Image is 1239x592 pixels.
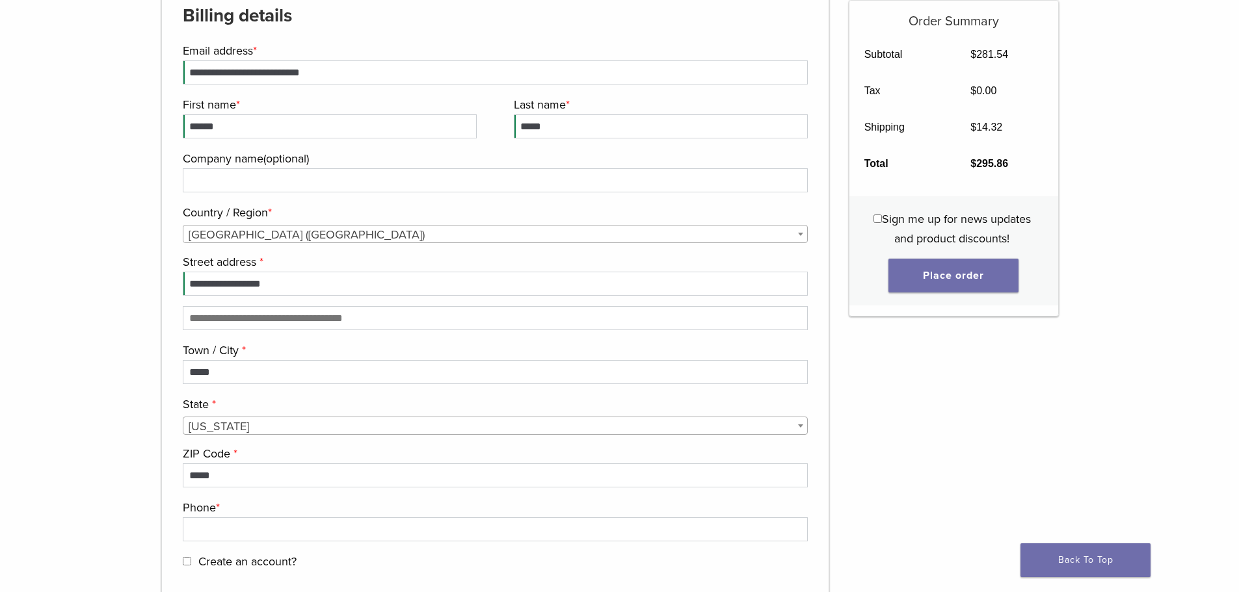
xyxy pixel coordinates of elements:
[970,158,1008,169] bdi: 295.86
[183,225,808,243] span: Country / Region
[888,259,1019,292] button: Place order
[183,341,805,360] label: Town / City
[849,36,956,73] th: Subtotal
[183,417,808,435] span: Pennsylvania
[882,212,1031,246] span: Sign me up for news updates and product discounts!
[183,149,805,168] label: Company name
[514,95,805,114] label: Last name
[198,554,297,569] span: Create an account?
[970,158,976,169] span: $
[183,444,805,463] label: ZIP Code
[849,146,956,182] th: Total
[849,109,956,146] th: Shipping
[849,1,1058,29] h5: Order Summary
[183,203,805,222] label: Country / Region
[970,85,976,96] span: $
[183,252,805,272] label: Street address
[183,557,191,565] input: Create an account?
[873,214,882,223] input: Sign me up for news updates and product discounts!
[183,41,805,60] label: Email address
[970,49,976,60] span: $
[970,122,1002,133] bdi: 14.32
[849,73,956,109] th: Tax
[183,498,805,517] label: Phone
[263,151,309,166] span: (optional)
[970,85,996,96] bdi: 0.00
[970,122,976,133] span: $
[1020,543,1151,577] a: Back To Top
[183,95,473,114] label: First name
[970,49,1008,60] bdi: 281.54
[183,417,808,435] span: State
[183,394,805,414] label: State
[183,225,808,244] span: United States (US)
